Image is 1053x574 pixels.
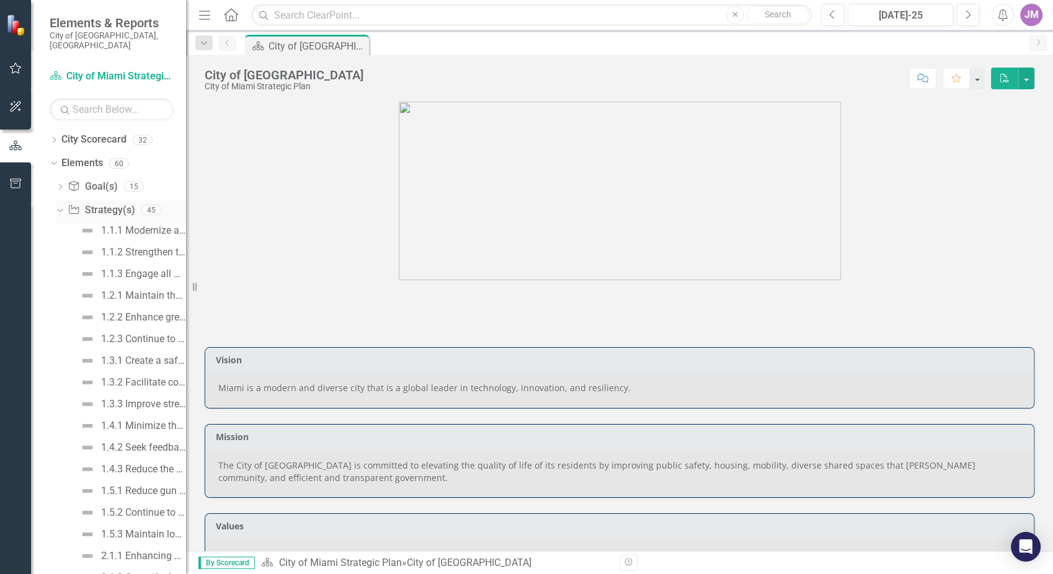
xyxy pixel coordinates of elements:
[77,503,186,523] a: 1.5.2 Continue to strengthen community partnerships
[77,329,186,349] a: 1.2.3 Continue to enhance the quality of parks and open spaces
[218,382,631,394] span: Miami is a modern and diverse city that is a global leader in technology, innovation, and resilie...
[109,158,129,169] div: 60
[80,332,95,347] img: Not Defined
[101,464,186,475] div: 1.4.3 Reduce the amount of time customers wait
[101,312,186,323] div: 1.2.2 Enhance greenways and green spaces to promote outdoor activity
[80,418,95,433] img: Not Defined
[101,247,186,258] div: 1.1.2 Strengthen trust through excellent customer service
[50,30,174,51] small: City of [GEOGRAPHIC_DATA], [GEOGRAPHIC_DATA]
[101,268,186,280] div: 1.1.3 Engage all Stakeholders with timely and clear communication
[77,286,186,306] a: 1.2.1 Maintain the look and feel of public spaces to a high standard
[278,557,401,568] a: City of Miami Strategic Plan
[205,68,363,82] div: City of [GEOGRAPHIC_DATA]
[218,459,1021,484] p: The City of [GEOGRAPHIC_DATA] is committed to elevating the quality of life of its residents by i...
[80,549,95,563] img: Not Defined
[80,462,95,477] img: Not Defined
[101,442,186,453] div: 1.4.2 Seek feedback to inform improved business practices
[269,38,366,54] div: City of [GEOGRAPHIC_DATA]
[80,310,95,325] img: Not Defined
[50,69,174,84] a: City of Miami Strategic Plan
[80,288,95,303] img: Not Defined
[101,355,186,366] div: 1.3.1 Create a safe and comfortable pedestrian environment
[6,14,28,36] img: ClearPoint Strategy
[68,203,135,218] a: Strategy(s)
[77,242,186,262] a: 1.1.2 Strengthen trust through excellent customer service
[80,440,95,455] img: Not Defined
[1020,4,1042,26] button: JM
[80,267,95,281] img: Not Defined
[77,416,186,436] a: 1.4.1 Minimize the need to visit a City building to conduct business
[77,438,186,457] a: 1.4.2 Seek feedback to inform improved business practices
[124,182,144,192] div: 15
[1011,532,1041,562] div: Open Intercom Messenger
[141,205,161,216] div: 45
[101,290,186,301] div: 1.2.1 Maintain the look and feel of public spaces to a high standard
[399,102,841,280] img: city_priorities_all%20smaller%20copy.png
[765,9,791,19] span: Search
[101,485,186,497] div: 1.5.1 Reduce gun violence
[80,375,95,390] img: Not Defined
[216,432,1028,441] h3: Mission
[101,399,186,410] div: 1.3.3 Improve street paving and pothole repair
[50,99,174,120] input: Search Below...
[747,6,809,24] button: Search
[80,353,95,368] img: Not Defined
[77,351,186,371] a: 1.3.1 Create a safe and comfortable pedestrian environment
[251,4,812,26] input: Search ClearPoint...
[80,245,95,260] img: Not Defined
[80,397,95,412] img: Not Defined
[848,4,953,26] button: [DATE]-25
[216,355,1028,364] h3: Vision
[101,550,186,562] div: 2.1.1 Enhancing understanding of the City's vulnerability to environmental, social and economic r...
[198,557,255,569] span: By Scorecard
[50,15,174,30] span: Elements & Reports
[101,333,186,345] div: 1.2.3 Continue to enhance the quality of parks and open spaces
[101,225,186,236] div: 1.1.1 Modernize and streamline City processes
[77,307,186,327] a: 1.2.2 Enhance greenways and green spaces to promote outdoor activity
[406,557,531,568] div: City of [GEOGRAPHIC_DATA]
[77,524,186,544] a: 1.5.3 Maintain low response times and seek out opportunities to optimize emergency operations
[77,394,186,414] a: 1.3.3 Improve street paving and pothole repair
[77,546,186,566] a: 2.1.1 Enhancing understanding of the City's vulnerability to environmental, social and economic r...
[261,556,610,570] div: »
[61,133,127,147] a: City Scorecard
[205,82,363,91] div: City of Miami Strategic Plan
[77,373,186,392] a: 1.3.2 Facilitate connectivity through affordable multi-modal transportation options
[852,8,949,23] div: [DATE]-25
[101,377,186,388] div: 1.3.2 Facilitate connectivity through affordable multi-modal transportation options
[68,180,117,194] a: Goal(s)
[77,459,186,479] a: 1.4.3 Reduce the amount of time customers wait
[101,529,186,540] div: 1.5.3 Maintain low response times and seek out opportunities to optimize emergency operations
[80,223,95,238] img: Not Defined
[77,221,186,241] a: 1.1.1 Modernize and streamline City processes
[101,507,186,518] div: 1.5.2 Continue to strengthen community partnerships
[101,420,186,431] div: 1.4.1 Minimize the need to visit a City building to conduct business
[80,505,95,520] img: Not Defined
[133,135,153,145] div: 32
[77,481,186,501] a: 1.5.1 Reduce gun violence
[61,156,103,170] a: Elements
[77,264,186,284] a: 1.1.3 Engage all Stakeholders with timely and clear communication
[80,527,95,542] img: Not Defined
[80,483,95,498] img: Not Defined
[216,521,1028,531] h3: Values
